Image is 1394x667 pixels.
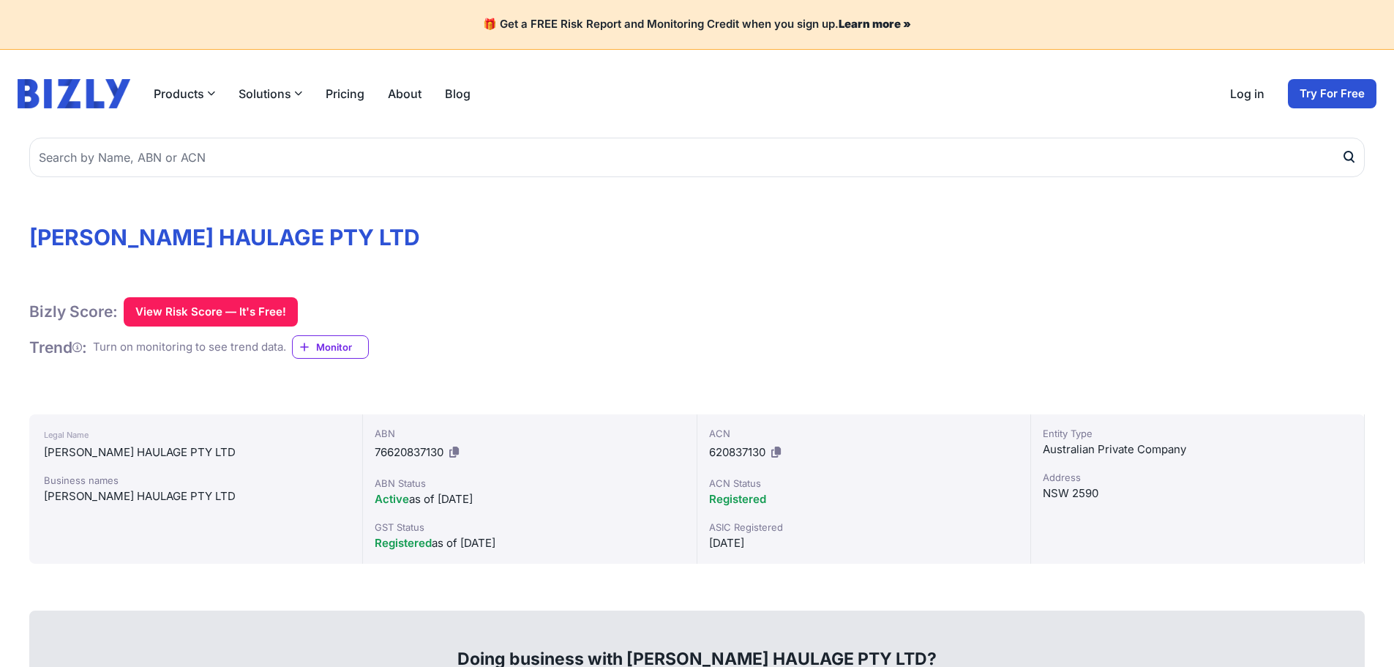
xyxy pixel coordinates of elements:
button: Products [154,85,215,103]
div: [DATE] [709,534,1019,552]
a: Learn more » [839,17,911,31]
a: Monitor [292,335,369,359]
input: Search by Name, ABN or ACN [29,138,1365,177]
span: Registered [709,492,766,506]
div: ABN Status [375,476,684,491]
div: ACN [709,426,1019,441]
a: About [388,85,421,103]
h4: 🎁 Get a FREE Risk Report and Monitoring Credit when you sign up. [18,18,1376,31]
span: 76620837130 [375,445,443,459]
h1: [PERSON_NAME] HAULAGE PTY LTD [29,224,1365,250]
h1: Bizly Score: [29,302,118,321]
div: as of [DATE] [375,534,684,552]
div: [PERSON_NAME] HAULAGE PTY LTD [44,488,348,505]
div: ABN [375,426,684,441]
div: Address [1043,470,1352,485]
div: ASIC Registered [709,520,1019,534]
div: Turn on monitoring to see trend data. [93,339,286,356]
div: as of [DATE] [375,491,684,508]
a: Pricing [326,85,364,103]
button: View Risk Score — It's Free! [124,297,298,327]
div: NSW 2590 [1043,485,1352,502]
div: Business names [44,473,348,488]
button: Solutions [239,85,302,103]
a: Blog [445,85,471,103]
span: Monitor [316,340,368,354]
a: Try For Free [1288,79,1376,108]
div: [PERSON_NAME] HAULAGE PTY LTD [44,444,348,461]
h1: Trend : [29,338,87,357]
div: Legal Name [44,426,348,444]
div: Australian Private Company [1043,441,1352,458]
div: GST Status [375,520,684,534]
div: Entity Type [1043,426,1352,441]
div: ACN Status [709,476,1019,491]
span: Active [375,492,409,506]
a: Log in [1230,85,1264,103]
span: 620837130 [709,445,765,459]
span: Registered [375,536,432,550]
